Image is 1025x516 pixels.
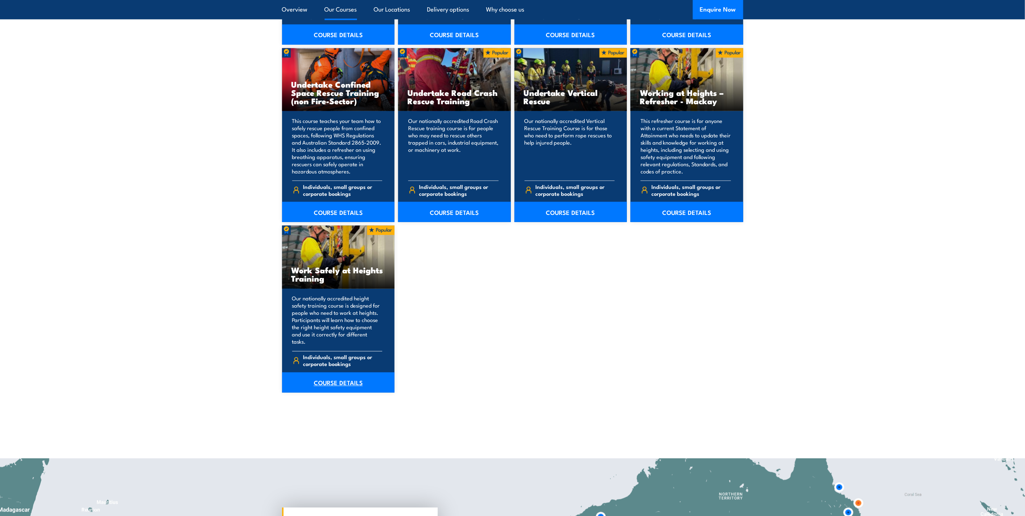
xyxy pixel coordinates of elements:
a: COURSE DETAILS [398,25,511,45]
a: COURSE DETAILS [630,25,743,45]
h3: Undertake Road Crash Rescue Training [407,88,502,105]
h3: Work Safely at Heights Training [291,266,386,283]
span: Individuals, small groups or corporate bookings [303,354,382,367]
a: COURSE DETAILS [398,202,511,222]
a: COURSE DETAILS [514,202,627,222]
span: Individuals, small groups or corporate bookings [652,183,731,197]
span: Individuals, small groups or corporate bookings [303,183,382,197]
h3: Undertake Vertical Rescue [524,88,618,105]
p: Our nationally accredited Road Crash Rescue training course is for people who may need to rescue ... [408,117,499,175]
a: COURSE DETAILS [630,202,743,222]
p: This course teaches your team how to safely rescue people from confined spaces, following WHS Reg... [292,117,383,175]
p: Our nationally accredited Vertical Rescue Training Course is for those who need to perform rope r... [525,117,615,175]
a: COURSE DETAILS [282,372,395,393]
h3: Undertake Confined Space Rescue Training (non Fire-Sector) [291,80,386,105]
p: Our nationally accredited height safety training course is designed for people who need to work a... [292,295,383,345]
span: Individuals, small groups or corporate bookings [419,183,499,197]
span: Individuals, small groups or corporate bookings [535,183,615,197]
a: COURSE DETAILS [282,25,395,45]
p: This refresher course is for anyone with a current Statement of Attainment who needs to update th... [641,117,731,175]
a: COURSE DETAILS [282,202,395,222]
h3: Working at Heights – Refresher - Mackay [640,88,734,105]
a: COURSE DETAILS [514,25,627,45]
